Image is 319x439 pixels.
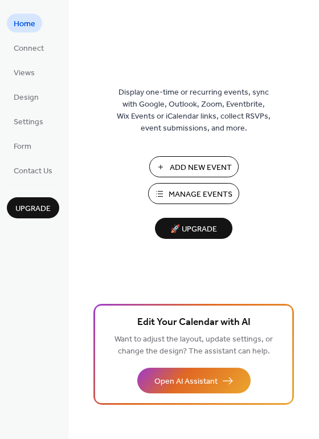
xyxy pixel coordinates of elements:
[7,161,59,180] a: Contact Us
[137,368,251,393] button: Open AI Assistant
[7,136,38,155] a: Form
[14,165,52,177] span: Contact Us
[117,87,271,135] span: Display one-time or recurring events, sync with Google, Outlook, Zoom, Eventbrite, Wix Events or ...
[7,38,51,57] a: Connect
[114,332,273,359] span: Want to adjust the layout, update settings, or change the design? The assistant can help.
[7,87,46,106] a: Design
[155,218,232,239] button: 🚀 Upgrade
[7,197,59,218] button: Upgrade
[14,43,44,55] span: Connect
[149,156,239,177] button: Add New Event
[7,112,50,131] a: Settings
[162,222,226,237] span: 🚀 Upgrade
[169,189,232,201] span: Manage Events
[154,376,218,388] span: Open AI Assistant
[14,92,39,104] span: Design
[14,141,31,153] span: Form
[170,162,232,174] span: Add New Event
[14,18,35,30] span: Home
[15,203,51,215] span: Upgrade
[137,315,251,331] span: Edit Your Calendar with AI
[148,183,239,204] button: Manage Events
[7,63,42,82] a: Views
[14,116,43,128] span: Settings
[14,67,35,79] span: Views
[7,14,42,32] a: Home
